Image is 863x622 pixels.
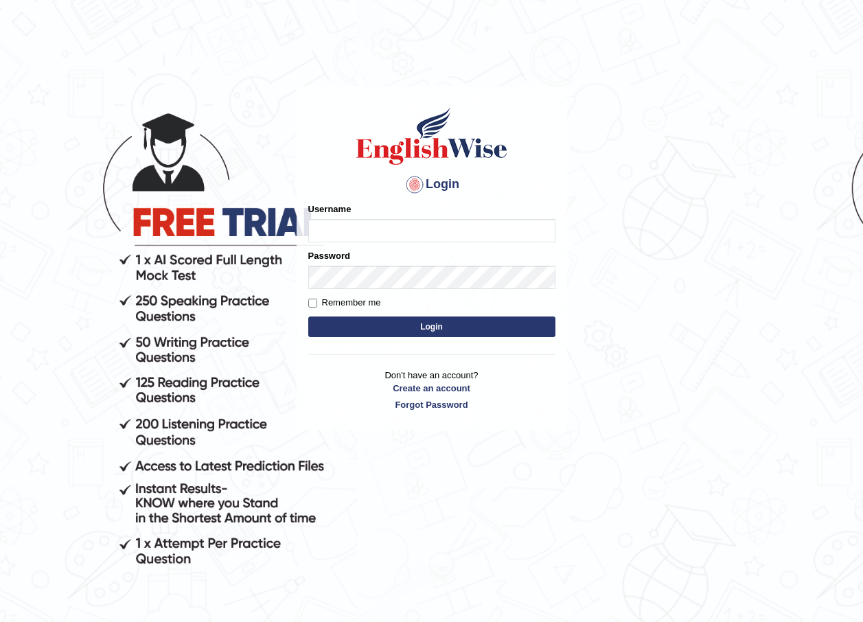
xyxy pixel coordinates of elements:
label: Password [308,249,350,262]
button: Login [308,316,555,337]
label: Remember me [308,296,381,310]
img: Logo of English Wise sign in for intelligent practice with AI [354,105,510,167]
p: Don't have an account? [308,369,555,411]
a: Forgot Password [308,398,555,411]
input: Remember me [308,299,317,308]
h4: Login [308,174,555,196]
label: Username [308,203,352,216]
a: Create an account [308,382,555,395]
